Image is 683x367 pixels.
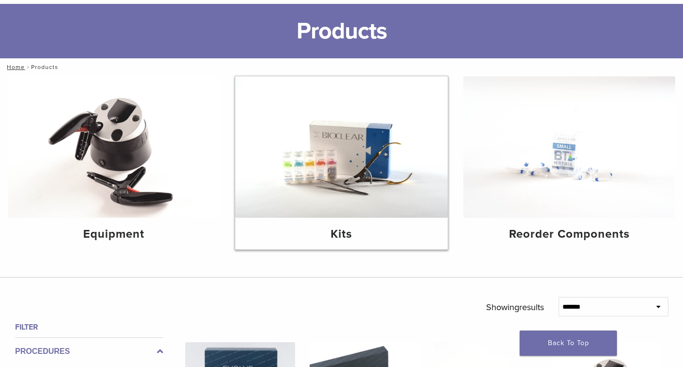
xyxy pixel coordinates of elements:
[8,76,220,249] a: Equipment
[16,226,212,243] h4: Equipment
[486,297,544,317] p: Showing results
[8,76,220,218] img: Equipment
[243,226,439,243] h4: Kits
[15,346,163,357] label: Procedures
[520,331,617,356] a: Back To Top
[471,226,667,243] h4: Reorder Components
[463,76,675,218] img: Reorder Components
[235,76,447,218] img: Kits
[25,65,31,70] span: /
[235,76,447,249] a: Kits
[463,76,675,249] a: Reorder Components
[15,321,163,333] h4: Filter
[4,64,25,70] a: Home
